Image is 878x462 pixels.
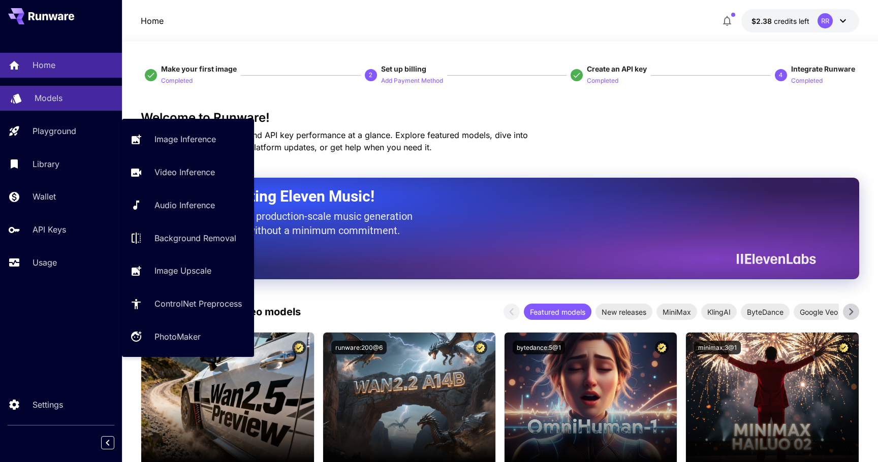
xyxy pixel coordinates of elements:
[166,187,808,206] h2: Now Supporting Eleven Music!
[751,17,774,25] span: $2.38
[837,341,851,354] button: Certified Model – Vetted for best performance and includes a commercial license.
[656,307,697,317] span: MiniMax
[109,434,122,452] div: Collapse sidebar
[141,130,528,152] span: Check out your usage stats and API key performance at a glance. Explore featured models, dive int...
[35,92,62,104] p: Models
[33,256,57,269] p: Usage
[794,307,844,317] span: Google Veo
[154,331,201,343] p: PhotoMaker
[694,341,741,354] button: minimax:3@1
[751,16,809,26] div: $2.37679
[741,307,790,317] span: ByteDance
[818,13,833,28] div: RR
[122,225,254,250] a: Background Removal
[513,341,565,354] button: bytedance:5@1
[791,64,855,73] span: Integrate Runware
[33,190,56,203] p: Wallet
[154,166,215,178] p: Video Inference
[587,76,618,86] p: Completed
[122,127,254,152] a: Image Inference
[154,232,236,244] p: Background Removal
[166,209,420,238] p: The only way to get production-scale music generation from Eleven Labs without a minimum commitment.
[701,307,737,317] span: KlingAI
[595,307,652,317] span: New releases
[741,9,859,32] button: $2.37679
[161,76,193,86] p: Completed
[122,291,254,316] a: ControlNet Preprocess
[122,160,254,185] a: Video Inference
[587,64,647,73] span: Create an API key
[774,17,809,25] span: credits left
[154,265,211,277] p: Image Upscale
[141,15,164,27] p: Home
[331,341,387,354] button: runware:200@6
[154,298,242,310] p: ControlNet Preprocess
[154,133,216,145] p: Image Inference
[33,125,76,137] p: Playground
[141,15,164,27] nav: breadcrumb
[33,158,59,170] p: Library
[381,76,443,86] p: Add Payment Method
[161,64,237,73] span: Make your first image
[779,71,782,80] p: 4
[33,223,66,236] p: API Keys
[141,111,859,125] h3: Welcome to Runware!
[122,193,254,218] a: Audio Inference
[791,76,823,86] p: Completed
[33,399,63,411] p: Settings
[369,71,372,80] p: 2
[154,199,215,211] p: Audio Inference
[474,341,487,354] button: Certified Model – Vetted for best performance and includes a commercial license.
[101,436,114,449] button: Collapse sidebar
[33,59,55,71] p: Home
[122,324,254,349] a: PhotoMaker
[381,64,426,73] span: Set up billing
[655,341,669,354] button: Certified Model – Vetted for best performance and includes a commercial license.
[292,341,306,354] button: Certified Model – Vetted for best performance and includes a commercial license.
[524,307,591,317] span: Featured models
[122,258,254,283] a: Image Upscale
